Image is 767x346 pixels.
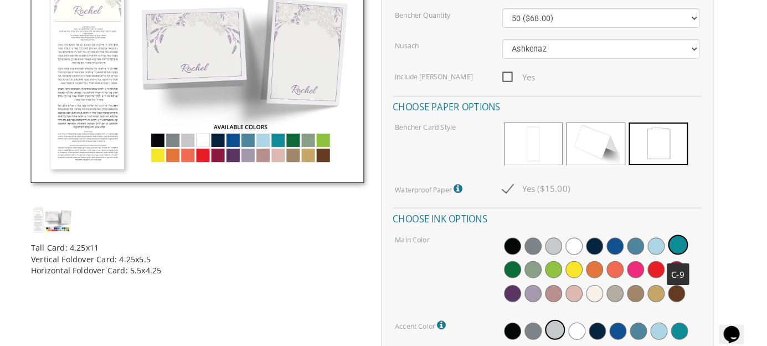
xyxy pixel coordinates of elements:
label: Bencher Card Style [405,119,465,129]
span: Yes [510,68,542,82]
span: Yes ($15.00) [510,177,576,191]
div: Tall Card: 4.25x11 Vertical Foldover Card: 4.25x5.5 Horizontal Foldover Card: 5.5x4.25 [52,227,375,269]
label: Accent Color [405,309,457,324]
label: Main Color [405,228,439,238]
label: Include [PERSON_NAME] [405,70,481,79]
label: Bencher Quantity [405,10,459,19]
label: Nusach [405,40,429,49]
h4: Choose paper options [404,93,704,113]
h4: Choose ink options [404,202,704,221]
img: dc_style25.jpg [52,200,93,227]
label: Waterproof Paper [405,177,473,191]
iframe: chat widget [720,302,756,335]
